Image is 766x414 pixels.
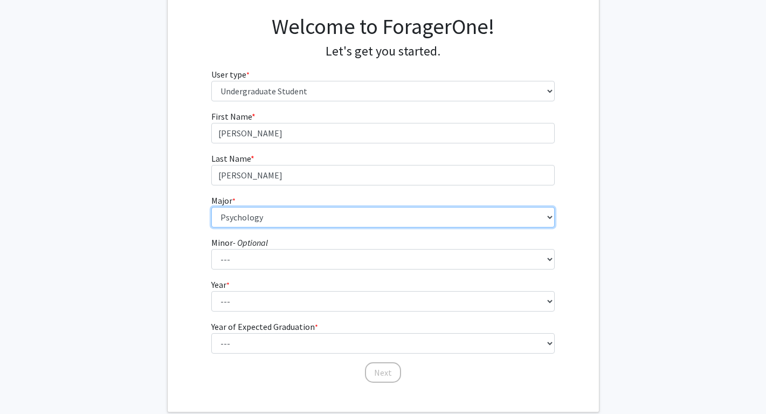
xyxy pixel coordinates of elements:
iframe: Chat [8,365,46,406]
span: First Name [211,111,252,122]
h4: Let's get you started. [211,44,555,59]
label: Minor [211,236,268,249]
label: User type [211,68,250,81]
h1: Welcome to ForagerOne! [211,13,555,39]
label: Year [211,278,230,291]
button: Next [365,362,401,383]
label: Year of Expected Graduation [211,320,318,333]
label: Major [211,194,236,207]
span: Last Name [211,153,251,164]
i: - Optional [233,237,268,248]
